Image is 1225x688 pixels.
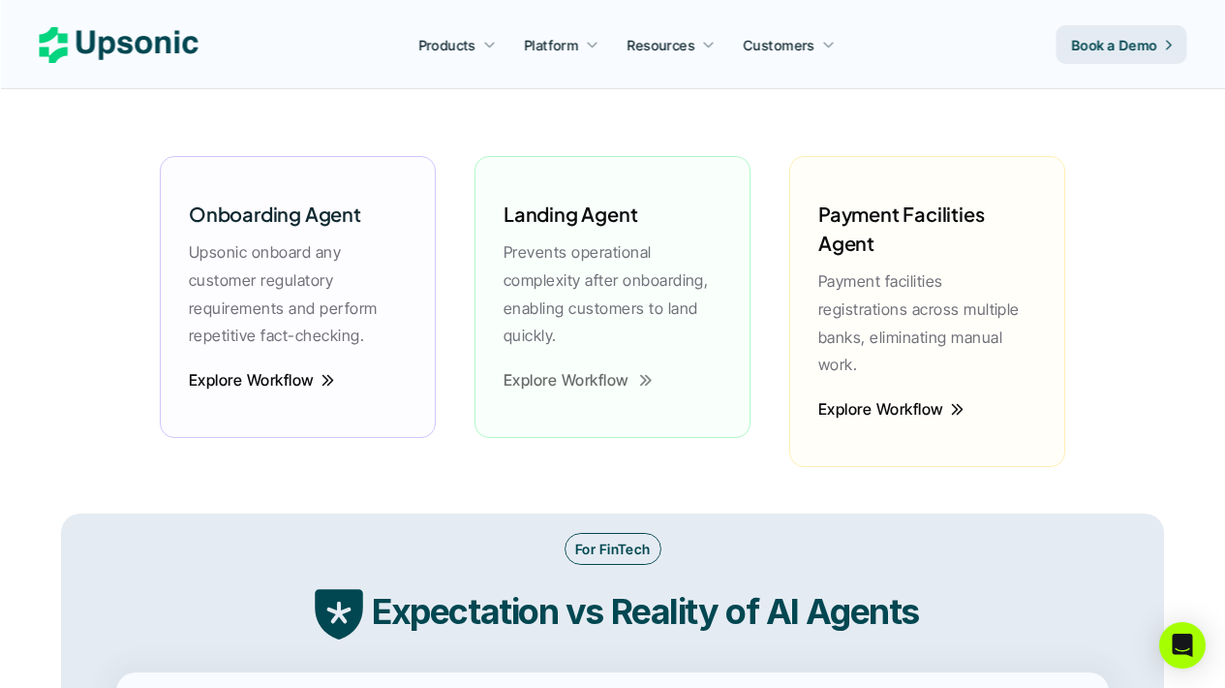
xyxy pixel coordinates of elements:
p: Products [418,35,475,55]
h6: Payment Facilities Agent [818,200,1036,258]
p: Customers [744,35,815,55]
p: For FinTech [575,539,651,559]
p: Platform [524,35,578,55]
p: Resources [628,35,695,55]
div: Open Intercom Messenger [1159,622,1206,669]
p: Upsonic onboard any customer regulatory requirements and perform repetitive fact-checking. [189,238,407,350]
p: Book a Demo [1071,35,1157,55]
a: Book a Demo [1056,25,1186,64]
p: Explore Workflow [189,366,315,394]
p: Payment facilities registrations across multiple banks, eliminating manual work. [818,267,1036,379]
h6: Onboarding Agent [189,200,361,229]
h6: Landing Agent [504,200,637,229]
p: Explore Workflow [818,395,944,423]
p: Explore Workflow [504,366,629,394]
strong: Expectation vs Reality of AI Agents [372,590,919,633]
a: Products [407,27,507,62]
p: Prevents operational complexity after onboarding, enabling customers to land quickly. [504,238,721,350]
